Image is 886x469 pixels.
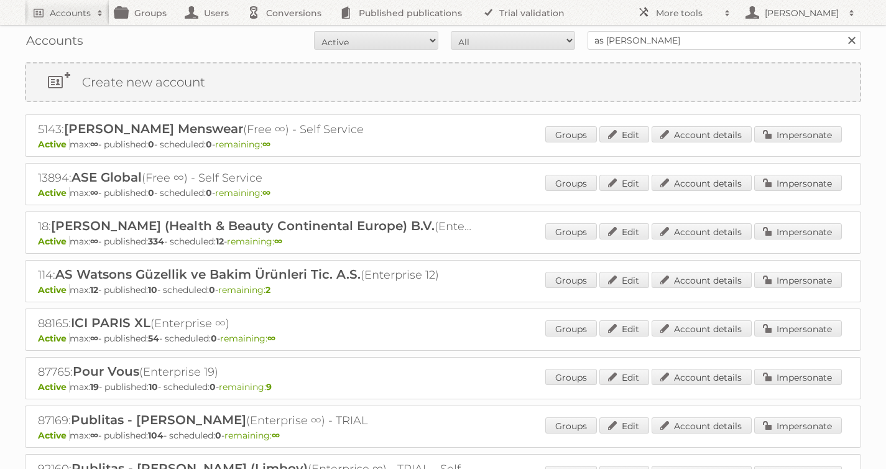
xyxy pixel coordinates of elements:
a: Account details [652,369,752,385]
strong: 0 [215,430,221,441]
a: Impersonate [754,126,842,142]
strong: 334 [148,236,164,247]
strong: ∞ [90,430,98,441]
h2: [PERSON_NAME] [762,7,842,19]
a: Groups [545,320,597,337]
strong: 54 [148,333,159,344]
strong: ∞ [274,236,282,247]
span: [PERSON_NAME] (Health & Beauty Continental Europe) B.V. [51,218,435,233]
strong: 0 [211,333,217,344]
p: max: - published: - scheduled: - [38,430,848,441]
span: Pour Vous [73,364,139,379]
a: Edit [599,223,649,239]
strong: 10 [149,381,158,392]
strong: 0 [206,187,212,198]
h2: More tools [656,7,718,19]
strong: 12 [216,236,224,247]
span: remaining: [219,381,272,392]
a: Groups [545,126,597,142]
strong: 0 [148,139,154,150]
a: Account details [652,223,752,239]
strong: ∞ [267,333,275,344]
strong: ∞ [90,187,98,198]
span: ASE Global [72,170,142,185]
span: remaining: [224,430,280,441]
a: Account details [652,320,752,337]
h2: Accounts [50,7,91,19]
strong: 9 [266,381,272,392]
span: Active [38,187,70,198]
span: Active [38,430,70,441]
p: max: - published: - scheduled: - [38,284,848,295]
strong: 0 [209,284,215,295]
span: remaining: [215,139,270,150]
strong: 0 [148,187,154,198]
a: Impersonate [754,417,842,434]
a: Edit [599,126,649,142]
span: remaining: [227,236,282,247]
strong: ∞ [90,236,98,247]
span: remaining: [218,284,270,295]
span: Active [38,381,70,392]
h2: 87765: (Enterprise 19) [38,364,473,380]
span: Active [38,333,70,344]
a: Impersonate [754,175,842,191]
strong: ∞ [262,139,270,150]
a: Groups [545,369,597,385]
a: Account details [652,175,752,191]
span: Active [38,284,70,295]
a: Account details [652,272,752,288]
p: max: - published: - scheduled: - [38,236,848,247]
strong: 0 [210,381,216,392]
span: remaining: [215,187,270,198]
strong: 19 [90,381,99,392]
strong: 0 [206,139,212,150]
p: max: - published: - scheduled: - [38,139,848,150]
a: Impersonate [754,223,842,239]
strong: 2 [265,284,270,295]
strong: ∞ [90,333,98,344]
span: ICI PARIS XL [71,315,150,330]
a: Create new account [26,63,860,101]
a: Impersonate [754,320,842,337]
span: Publitas - [PERSON_NAME] [71,412,246,427]
a: Account details [652,417,752,434]
strong: ∞ [262,187,270,198]
h2: 88165: (Enterprise ∞) [38,315,473,332]
a: Edit [599,175,649,191]
strong: ∞ [90,139,98,150]
a: Impersonate [754,272,842,288]
a: Edit [599,417,649,434]
span: remaining: [220,333,275,344]
h2: 87169: (Enterprise ∞) - TRIAL [38,412,473,429]
span: [PERSON_NAME] Menswear [64,121,243,136]
strong: 104 [148,430,164,441]
p: max: - published: - scheduled: - [38,381,848,392]
a: Edit [599,272,649,288]
a: Groups [545,175,597,191]
a: Edit [599,369,649,385]
h2: 5143: (Free ∞) - Self Service [38,121,473,137]
span: AS Watsons Güzellik ve Bakim Ürünleri Tic. A.S. [55,267,361,282]
strong: ∞ [272,430,280,441]
p: max: - published: - scheduled: - [38,333,848,344]
a: Groups [545,417,597,434]
strong: 12 [90,284,98,295]
h2: 13894: (Free ∞) - Self Service [38,170,473,186]
strong: 10 [148,284,157,295]
a: Edit [599,320,649,337]
span: Active [38,236,70,247]
p: max: - published: - scheduled: - [38,187,848,198]
a: Groups [545,223,597,239]
a: Account details [652,126,752,142]
a: Groups [545,272,597,288]
a: Impersonate [754,369,842,385]
span: Active [38,139,70,150]
h2: 114: (Enterprise 12) [38,267,473,283]
h2: 18: (Enterprise ∞) [38,218,473,234]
